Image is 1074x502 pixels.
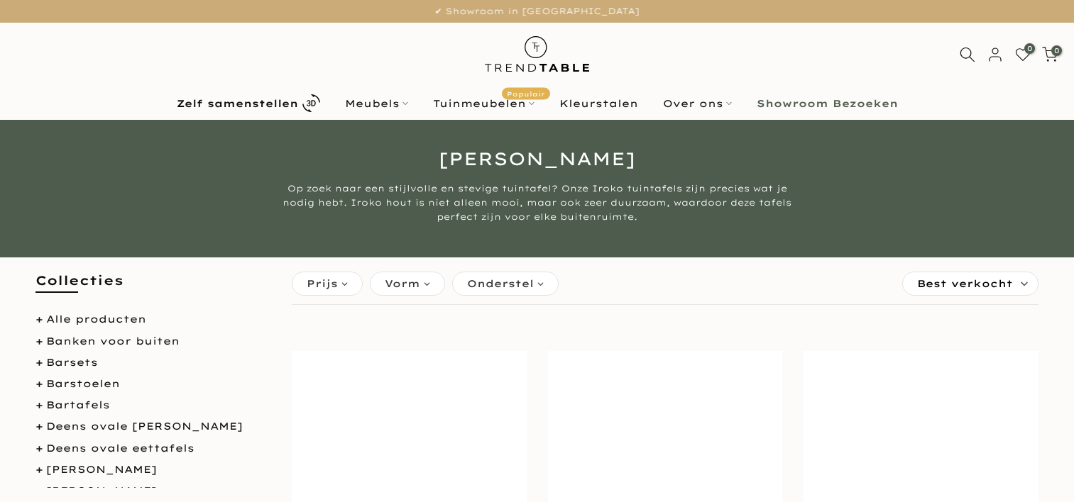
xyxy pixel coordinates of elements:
[757,99,898,108] b: Showroom Bezoeken
[164,91,332,116] a: Zelf samenstellen
[467,276,534,291] span: Onderstel
[46,463,157,476] a: [PERSON_NAME]
[46,484,157,497] a: [PERSON_NAME]
[1024,43,1035,54] span: 0
[307,276,338,291] span: Prijs
[46,313,146,325] a: Alle producten
[35,272,270,303] h5: Collecties
[385,276,420,291] span: Vorm
[122,150,953,167] h1: [PERSON_NAME]
[332,95,420,112] a: Meubels
[1051,45,1062,56] span: 0
[547,95,650,112] a: Kleurstalen
[46,377,120,390] a: Barstoelen
[46,335,180,347] a: Banken voor buiten
[271,182,804,224] p: Op zoek naar een stijlvolle en stevige tuintafel? Onze Iroko tuintafels zijn precies wat je nodig...
[46,356,98,369] a: Barsets
[475,23,599,86] img: trend-table
[46,442,194,454] a: Deens ovale eettafels
[744,95,910,112] a: Showroom Bezoeken
[1042,47,1058,62] a: 0
[420,95,547,112] a: TuinmeubelenPopulair
[46,420,243,433] a: Deens ovale [PERSON_NAME]
[917,272,1013,295] span: Best verkocht
[177,99,298,108] b: Zelf samenstellen
[650,95,744,112] a: Over ons
[903,272,1038,295] label: Sorteren:Best verkocht
[18,4,1056,19] p: ✔ Showroom in [GEOGRAPHIC_DATA]
[1015,47,1031,62] a: 0
[502,87,550,99] span: Populair
[46,398,110,411] a: Bartafels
